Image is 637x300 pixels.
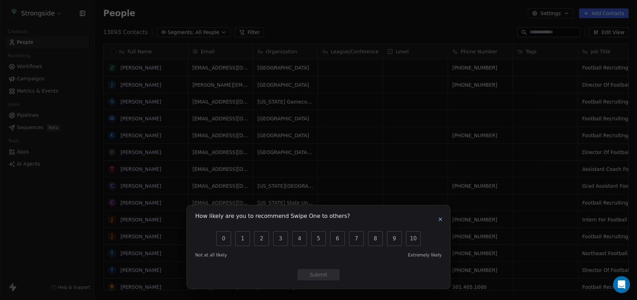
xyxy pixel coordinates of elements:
[368,231,383,246] button: 8
[254,231,269,246] button: 2
[195,252,227,258] span: Not at all likely
[297,269,340,280] button: Submit
[235,231,250,246] button: 1
[408,252,442,258] span: Extremely likely
[330,231,345,246] button: 6
[195,214,350,221] h1: How likely are you to recommend Swipe One to others?
[349,231,364,246] button: 7
[311,231,326,246] button: 5
[406,231,421,246] button: 10
[273,231,288,246] button: 3
[292,231,307,246] button: 4
[387,231,402,246] button: 9
[216,231,231,246] button: 0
